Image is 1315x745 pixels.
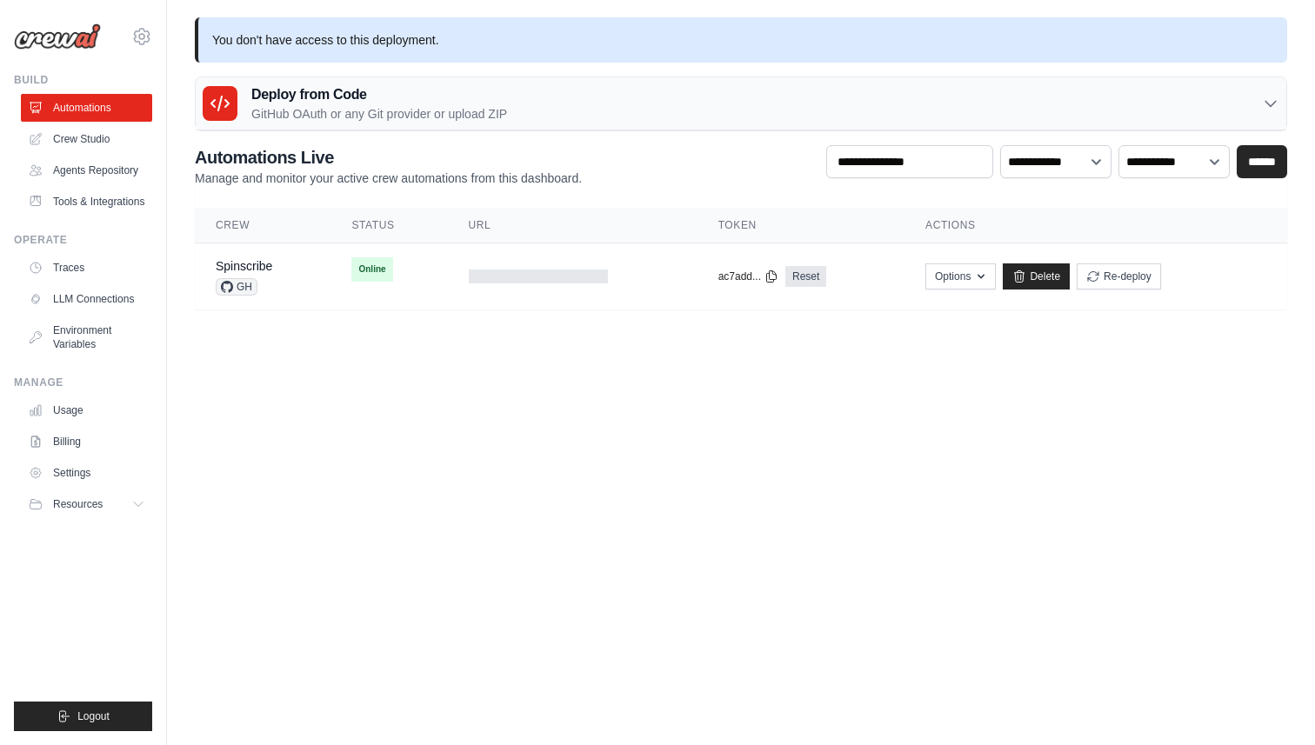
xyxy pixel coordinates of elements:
th: Crew [195,208,330,243]
span: Logout [77,709,110,723]
span: GH [216,278,257,296]
a: Billing [21,428,152,456]
a: Settings [21,459,152,487]
p: Manage and monitor your active crew automations from this dashboard. [195,170,582,187]
a: Spinscribe [216,259,272,273]
img: Logo [14,23,101,50]
th: URL [448,208,698,243]
div: Build [14,73,152,87]
th: Status [330,208,447,243]
button: Re-deploy [1077,263,1161,289]
span: Online [351,257,392,282]
a: Tools & Integrations [21,188,152,216]
h2: Automations Live [195,145,582,170]
h3: Deploy from Code [251,84,507,105]
a: Traces [21,254,152,282]
div: Manage [14,376,152,389]
div: Operate [14,233,152,247]
a: Crew Studio [21,125,152,153]
a: Automations [21,94,152,122]
th: Token [698,208,904,243]
p: You don't have access to this deployment. [195,17,1287,63]
a: Agents Repository [21,156,152,184]
a: Environment Variables [21,316,152,358]
span: Resources [53,497,103,511]
th: Actions [904,208,1287,243]
a: Reset [785,266,826,287]
button: Resources [21,490,152,518]
button: Logout [14,702,152,731]
a: Usage [21,396,152,424]
button: ac7add... [718,269,778,283]
a: Delete [1003,263,1070,289]
a: LLM Connections [21,285,152,313]
p: GitHub OAuth or any Git provider or upload ZIP [251,105,507,123]
button: Options [925,263,996,289]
